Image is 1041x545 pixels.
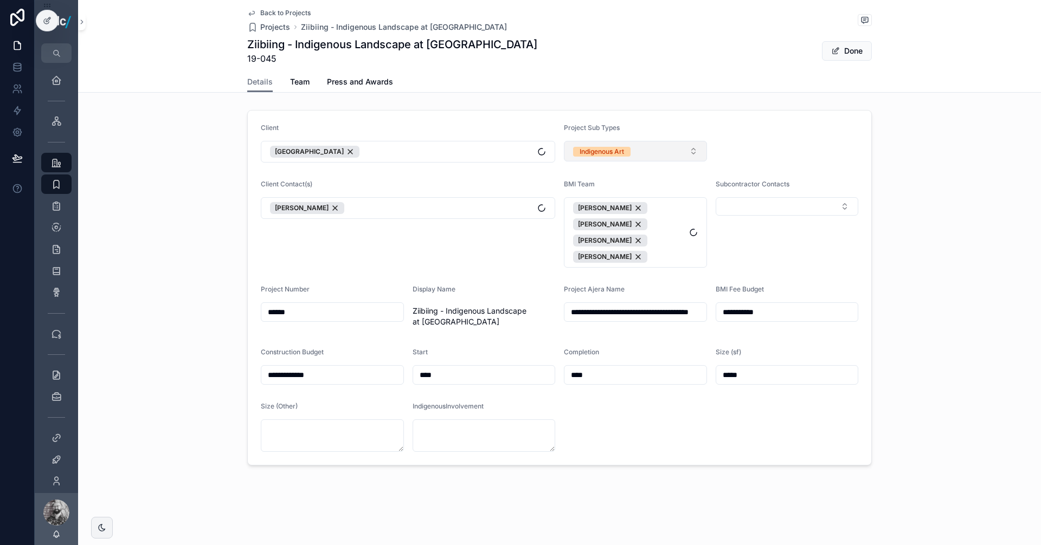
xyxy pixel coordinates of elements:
[261,124,279,132] span: Client
[35,63,78,493] div: scrollable content
[261,285,310,293] span: Project Number
[716,180,789,188] span: Subcontractor Contacts
[578,220,632,229] span: [PERSON_NAME]
[261,402,298,410] span: Size (Other)
[564,348,599,356] span: Completion
[260,9,311,17] span: Back to Projects
[260,22,290,33] span: Projects
[247,52,537,65] span: 19-045
[822,41,872,61] button: Done
[275,204,329,212] span: [PERSON_NAME]
[564,141,707,161] button: Select Button
[573,251,647,263] button: Unselect 1
[247,37,537,52] h1: Ziibiing - Indigenous Landscape at [GEOGRAPHIC_DATA]
[290,76,310,87] span: Team
[413,306,556,327] span: Ziibiing - Indigenous Landscape at [GEOGRAPHIC_DATA]
[573,218,647,230] button: Unselect 50
[270,202,344,214] button: Unselect 163
[573,146,631,157] button: Unselect INDIGENOUS_ART
[327,72,393,94] a: Press and Awards
[247,76,273,87] span: Details
[413,285,455,293] span: Display Name
[564,180,595,188] span: BMI Team
[261,348,324,356] span: Construction Budget
[580,147,624,157] div: Indigenous Art
[716,197,859,216] button: Select Button
[261,197,555,219] button: Select Button
[564,197,707,268] button: Select Button
[247,9,311,17] a: Back to Projects
[261,141,555,163] button: Select Button
[275,147,344,156] span: [GEOGRAPHIC_DATA]
[247,22,290,33] a: Projects
[573,235,647,246] button: Unselect 2
[413,402,484,410] span: IndigenousInvolvement
[564,124,620,132] span: Project Sub Types
[564,285,625,293] span: Project Ajera Name
[716,348,741,356] span: Size (sf)
[716,285,764,293] span: BMI Fee Budget
[301,22,507,33] a: Ziibiing - Indigenous Landscape at [GEOGRAPHIC_DATA]
[247,72,273,93] a: Details
[270,146,359,158] button: Unselect 168
[413,348,428,356] span: Start
[261,180,312,188] span: Client Contact(s)
[578,236,632,245] span: [PERSON_NAME]
[573,202,647,214] button: Unselect 68
[578,204,632,212] span: [PERSON_NAME]
[290,72,310,94] a: Team
[578,252,632,261] span: [PERSON_NAME]
[327,76,393,87] span: Press and Awards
